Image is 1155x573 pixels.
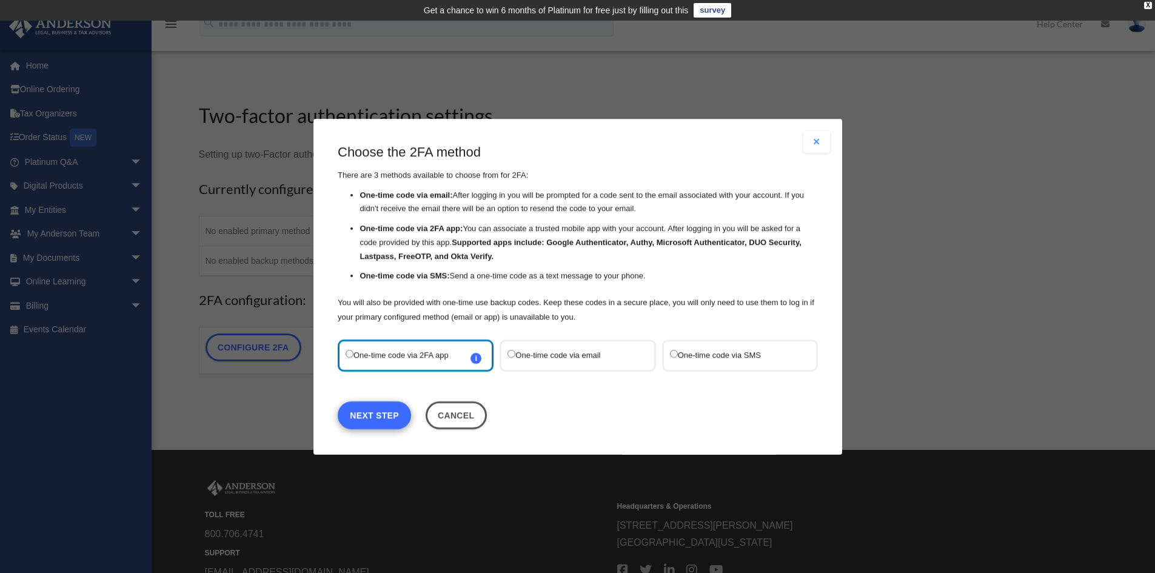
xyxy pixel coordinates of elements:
a: survey [694,3,731,18]
h3: Choose the 2FA method [338,143,818,162]
div: Get a chance to win 6 months of Platinum for free just by filling out this [424,3,689,18]
button: Close this dialog window [425,401,486,429]
li: You can associate a trusted mobile app with your account. After logging in you will be asked for ... [360,222,818,263]
p: You will also be provided with one-time use backup codes. Keep these codes in a secure place, you... [338,295,818,324]
button: Close modal [803,131,830,153]
strong: One-time code via 2FA app: [360,224,463,233]
div: close [1144,2,1152,9]
strong: Supported apps include: Google Authenticator, Authy, Microsoft Authenticator, DUO Security, Lastp... [360,238,801,261]
li: After logging in you will be prompted for a code sent to the email associated with your account. ... [360,188,818,216]
div: There are 3 methods available to choose from for 2FA: [338,143,818,324]
strong: One-time code via email: [360,190,452,199]
a: Next Step [338,401,411,429]
label: One-time code via 2FA app [346,347,474,363]
input: One-time code via 2FA appi [346,349,353,357]
label: One-time code via SMS [669,347,797,363]
span: i [470,352,481,363]
input: One-time code via SMS [669,349,677,357]
strong: One-time code via SMS: [360,271,449,280]
label: One-time code via email [507,347,635,363]
li: Send a one-time code as a text message to your phone. [360,269,818,283]
input: One-time code via email [507,349,515,357]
